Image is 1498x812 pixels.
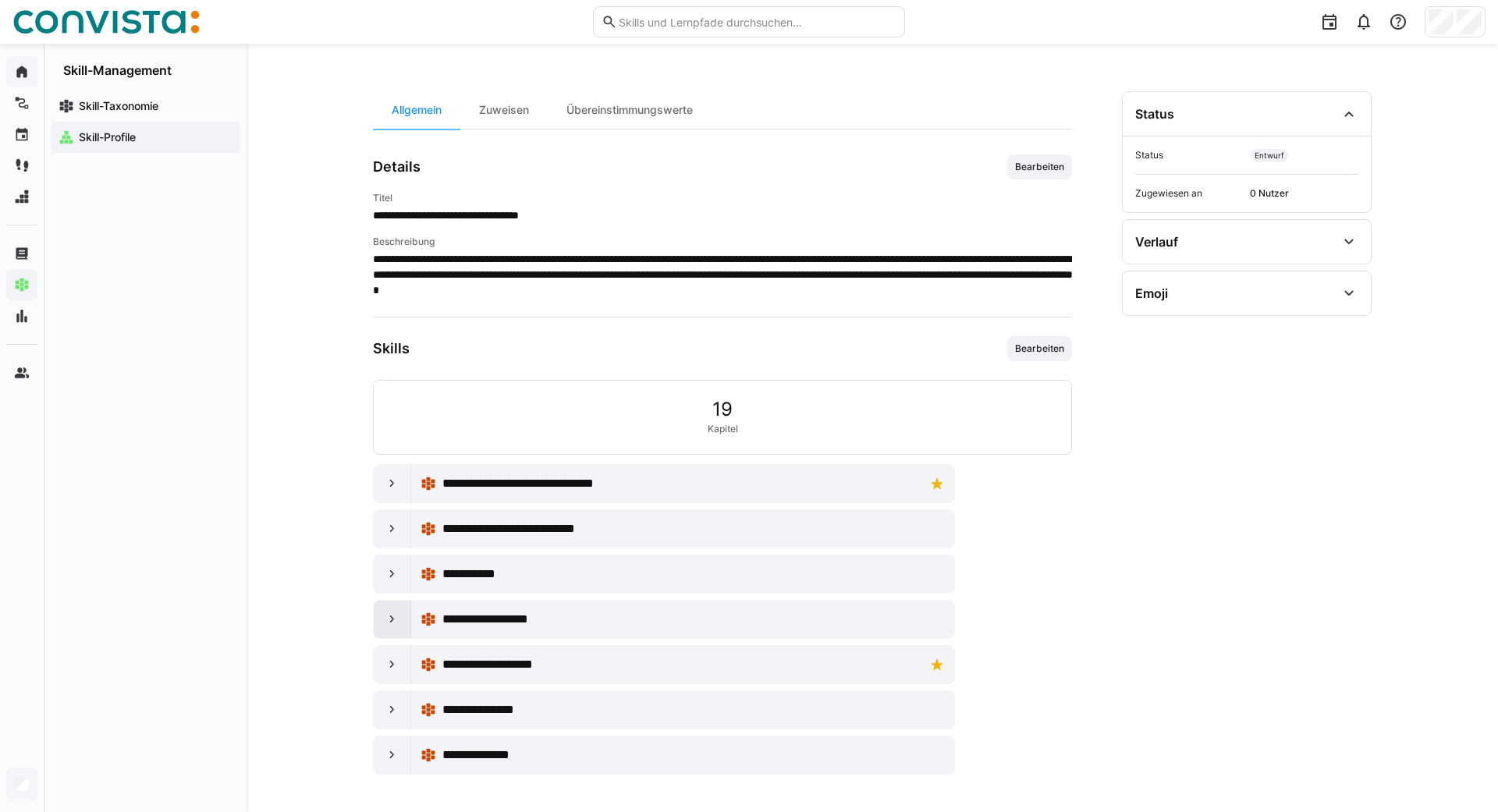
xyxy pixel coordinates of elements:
span: Entwurf [1250,149,1289,161]
div: Allgemein [373,91,460,129]
h3: Skills [373,340,410,357]
span: Zugewiesen an [1135,187,1244,200]
span: Bearbeiten [1013,342,1066,355]
span: Bearbeiten [1013,161,1066,173]
button: Bearbeiten [1007,154,1072,179]
div: Emoji [1135,285,1168,301]
h4: Beschreibung [373,236,1072,248]
button: Bearbeiten [1007,336,1072,361]
div: Übereinstimmungswerte [548,91,712,129]
span: Kapitel [708,423,738,435]
span: Status [1135,149,1244,161]
span: 0 Nutzer [1250,187,1358,200]
h4: Titel [373,192,1072,204]
div: Zuweisen [460,91,548,129]
span: 19 [712,399,733,420]
div: Status [1135,106,1174,122]
div: Verlauf [1135,234,1178,250]
input: Skills und Lernpfade durchsuchen… [617,15,896,29]
h3: Details [373,158,421,176]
